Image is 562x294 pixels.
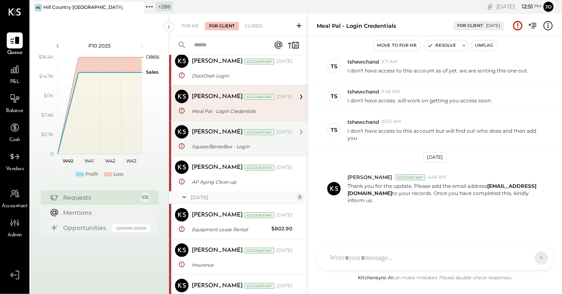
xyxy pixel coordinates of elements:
[192,163,243,172] div: [PERSON_NAME]
[63,158,73,164] text: W40
[205,22,239,30] div: For Client
[276,247,292,254] div: [DATE]
[0,61,29,86] a: P&L
[192,282,243,290] div: [PERSON_NAME]
[276,212,292,219] div: [DATE]
[347,118,379,126] span: tshewchand
[105,158,115,164] text: W42
[244,165,274,171] div: Accountant
[381,88,400,95] span: 9:48 AM
[244,248,274,254] div: Accountant
[457,23,483,29] div: For Client
[276,94,292,100] div: [DATE]
[34,4,42,11] div: HC
[114,171,123,178] div: Loss
[244,212,274,218] div: Accountant
[486,23,500,29] div: [DATE]
[331,62,337,70] div: ts
[9,136,20,144] span: Cash
[64,193,136,202] div: Requests
[347,67,528,74] p: I don't have access to this account as of yet. we are sorting this one out.
[41,131,53,137] text: $3.7K
[347,182,545,204] p: Thank you for the update. Please add the email address to your records. Once you have completed t...
[7,49,23,57] span: Queue
[347,58,379,65] span: tshewchand
[297,194,303,200] div: 5
[85,158,94,164] text: W41
[317,22,396,30] div: Meal Pal - Login Credentials
[241,22,267,30] div: Closed
[276,129,292,136] div: [DATE]
[126,158,136,164] text: W43
[39,54,53,60] text: $18.4K
[192,93,243,101] div: [PERSON_NAME]
[192,142,290,151] div: Square/BentoBox - Login
[486,2,494,11] div: copy link
[6,166,24,173] span: Vendors
[112,224,150,232] div: Coming Soon
[244,283,274,289] div: Accountant
[395,174,425,180] div: Accountant
[472,40,497,51] button: Unflag
[146,54,159,60] text: OPEX
[276,283,292,289] div: [DATE]
[347,88,379,95] span: tshewchand
[6,107,24,115] span: Balance
[192,178,290,186] div: AP Aging Clean-up
[192,246,243,255] div: [PERSON_NAME]
[192,261,290,269] div: Insurance
[347,127,545,142] p: I don't have access to this account but will find out who does and then add you
[543,2,554,12] button: Jo
[244,129,274,135] div: Accountant
[0,186,29,210] a: Accountant
[276,58,292,65] div: [DATE]
[85,171,98,178] div: Profit
[192,225,269,234] div: Equipment Lease Rental
[8,232,22,239] span: Admin
[271,225,292,233] div: $802.90
[331,126,337,134] div: ts
[146,69,159,75] text: Sales
[427,174,446,181] span: 4:49 AM
[0,215,29,239] a: Admin
[0,120,29,144] a: Cash
[534,3,541,9] span: pm
[244,94,274,100] div: Accountant
[381,118,401,125] span: 10:03 AM
[192,128,243,136] div: [PERSON_NAME]
[347,183,536,196] strong: [EMAIL_ADDRESS][DOMAIN_NAME]
[2,203,28,210] span: Accountant
[192,72,290,80] div: DoorDash Login
[347,97,491,104] p: I don't have access. will work on getting you access soon
[64,208,146,217] div: Mentions
[192,57,243,66] div: [PERSON_NAME]
[347,174,392,181] span: [PERSON_NAME]
[140,192,150,203] div: 105
[178,22,203,30] div: For Me
[43,4,123,11] div: Hill Country [GEOGRAPHIC_DATA]
[156,2,173,11] div: + 286
[50,151,53,157] text: 0
[381,59,398,65] span: 9:11 AM
[191,194,294,201] div: [DATE]
[424,40,459,51] button: Resolve
[64,224,108,232] div: Opportunities
[0,149,29,173] a: Vendors
[374,40,421,51] button: Move to for me
[516,3,533,11] span: 12 : 51
[424,152,447,163] div: [DATE]
[331,92,337,100] div: ts
[244,59,274,64] div: Accountant
[39,73,53,79] text: $14.7K
[192,107,290,115] div: Meal Pal - Login Credentials
[64,42,135,49] div: P10 2025
[0,32,29,57] a: Queue
[41,112,53,118] text: $7.4K
[0,91,29,115] a: Balance
[44,93,53,99] text: $11K
[496,3,541,11] div: [DATE]
[276,164,292,171] div: [DATE]
[10,78,20,86] span: P&L
[192,211,243,219] div: [PERSON_NAME]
